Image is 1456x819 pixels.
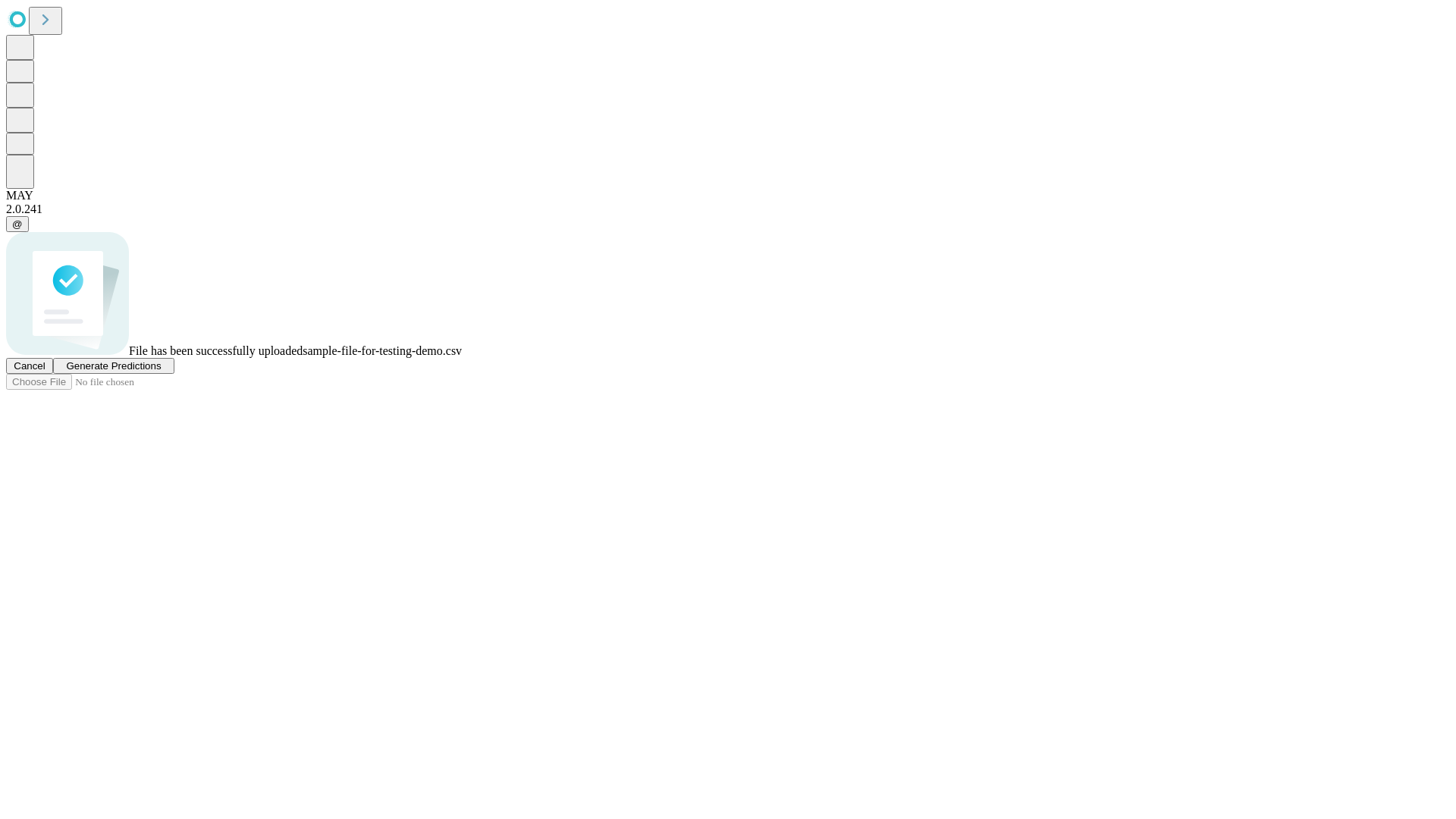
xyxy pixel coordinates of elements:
span: sample-file-for-testing-demo.csv [303,344,462,357]
div: 2.0.241 [6,202,1450,216]
button: @ [6,216,29,232]
span: Cancel [14,360,45,372]
div: MAY [6,189,1450,202]
span: File has been successfully uploaded [129,344,303,357]
button: Cancel [6,358,53,374]
button: Generate Predictions [53,358,174,374]
span: Generate Predictions [66,360,161,372]
span: @ [12,218,23,230]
